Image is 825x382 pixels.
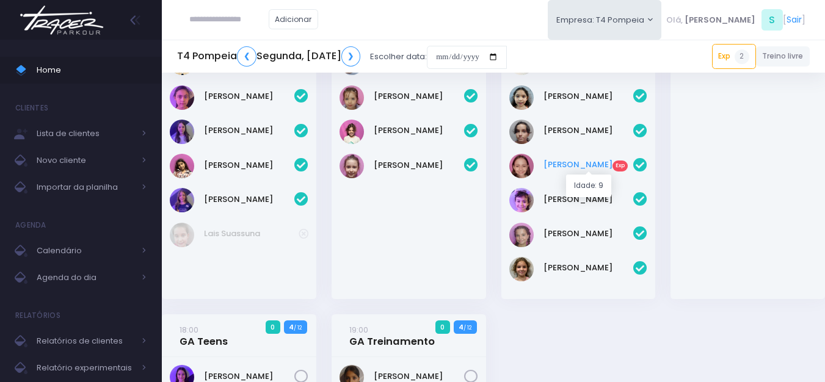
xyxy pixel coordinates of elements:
img: Luiza Braz [170,154,194,178]
span: [PERSON_NAME] [685,14,755,26]
a: [PERSON_NAME] [543,193,634,206]
img: Lia Widman [170,120,194,144]
div: [ ] [661,6,810,34]
span: 2 [735,49,749,64]
img: Luiza Lobello Demônaco [509,120,534,144]
span: Relatório experimentais [37,360,134,376]
img: Rosa Widman [170,188,194,212]
a: [PERSON_NAME] [374,124,464,137]
a: ❮ [237,46,256,67]
a: 19:00GA Treinamento [349,323,435,348]
small: 19:00 [349,324,368,336]
img: Marina Xidis Cerqueira [509,154,534,178]
img: Mariana Tamarindo de Souza [340,120,364,144]
a: 18:00GA Teens [180,323,228,348]
a: [PERSON_NAME] [543,90,634,103]
span: Calendário [37,243,134,259]
a: Adicionar [269,9,319,29]
div: Escolher data: [177,43,507,71]
strong: 4 [289,322,294,332]
span: 0 [266,320,280,334]
a: [PERSON_NAME] [374,90,464,103]
span: Importar da planilha [37,179,134,195]
a: [PERSON_NAME] [204,159,294,171]
img: Rafaela Braga [509,257,534,281]
span: S [761,9,783,31]
img: Rafaella Medeiros [340,154,364,178]
img: Gabrielly Rosa Teixeira [170,85,194,110]
span: Exp [612,160,628,171]
span: Home [37,62,147,78]
strong: 4 [459,322,463,332]
a: [PERSON_NAME] [543,124,634,137]
a: ❯ [341,46,361,67]
a: Lais Suassuna [204,228,299,240]
a: [PERSON_NAME] [543,228,634,240]
img: Lais Suassuna [170,223,194,247]
span: Novo cliente [37,153,134,168]
span: 0 [435,320,450,334]
a: [PERSON_NAME] [204,124,294,137]
img: Luisa Yen Muller [509,85,534,110]
small: / 12 [294,324,302,331]
a: Sair [787,13,802,26]
img: Paolla Guerreiro [509,223,534,247]
a: [PERSON_NAME] [543,262,634,274]
span: Agenda do dia [37,270,134,286]
span: Olá, [666,14,683,26]
span: Lista de clientes [37,126,134,142]
span: Relatórios de clientes [37,333,134,349]
h4: Agenda [15,213,46,237]
a: [PERSON_NAME] [204,90,294,103]
a: Exp2 [712,44,756,68]
img: Luísa Veludo Uchôa [340,85,364,110]
h4: Relatórios [15,303,60,328]
img: Nina Loureiro Andrusyszyn [509,188,534,212]
h5: T4 Pompeia Segunda, [DATE] [177,46,360,67]
div: Idade: 9 [566,175,611,197]
a: [PERSON_NAME] [374,159,464,171]
a: [PERSON_NAME]Exp [543,159,634,171]
a: [PERSON_NAME] [204,193,294,206]
a: Treino livre [756,46,810,67]
small: / 12 [463,324,471,331]
h4: Clientes [15,96,48,120]
small: 18:00 [180,324,198,336]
